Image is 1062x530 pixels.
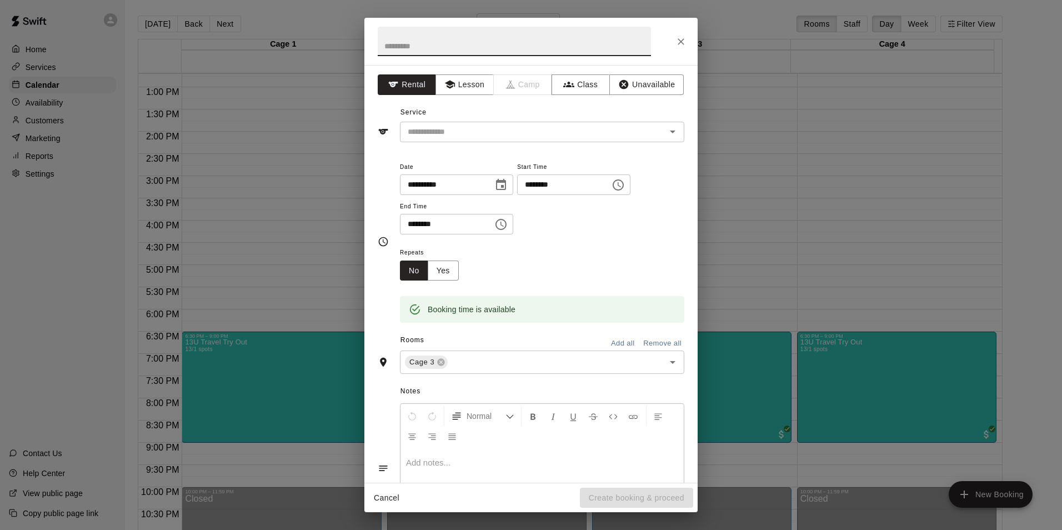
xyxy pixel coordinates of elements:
[552,74,610,95] button: Class
[400,160,513,175] span: Date
[443,426,462,446] button: Justify Align
[607,174,629,196] button: Choose time, selected time is 5:30 PM
[400,261,428,281] button: No
[447,406,519,426] button: Formatting Options
[490,213,512,236] button: Choose time, selected time is 6:00 PM
[435,74,494,95] button: Lesson
[400,246,468,261] span: Repeats
[378,74,436,95] button: Rental
[378,236,389,247] svg: Timing
[544,406,563,426] button: Format Italics
[378,126,389,137] svg: Service
[605,335,640,352] button: Add all
[604,406,623,426] button: Insert Code
[609,74,684,95] button: Unavailable
[665,354,680,370] button: Open
[423,426,442,446] button: Right Align
[517,160,630,175] span: Start Time
[400,336,424,344] span: Rooms
[428,299,515,319] div: Booking time is available
[671,32,691,52] button: Close
[665,124,680,139] button: Open
[400,108,427,116] span: Service
[564,406,583,426] button: Format Underline
[624,406,643,426] button: Insert Link
[494,74,552,95] span: Camps can only be created in the Services page
[405,357,439,368] span: Cage 3
[649,406,668,426] button: Left Align
[403,406,422,426] button: Undo
[400,383,684,401] span: Notes
[524,406,543,426] button: Format Bold
[423,406,442,426] button: Redo
[369,488,404,508] button: Cancel
[403,426,422,446] button: Center Align
[378,357,389,368] svg: Rooms
[405,356,448,369] div: Cage 3
[428,261,459,281] button: Yes
[378,463,389,474] svg: Notes
[584,406,603,426] button: Format Strikethrough
[467,411,505,422] span: Normal
[400,199,513,214] span: End Time
[640,335,684,352] button: Remove all
[490,174,512,196] button: Choose date, selected date is Aug 20, 2025
[400,261,459,281] div: outlined button group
